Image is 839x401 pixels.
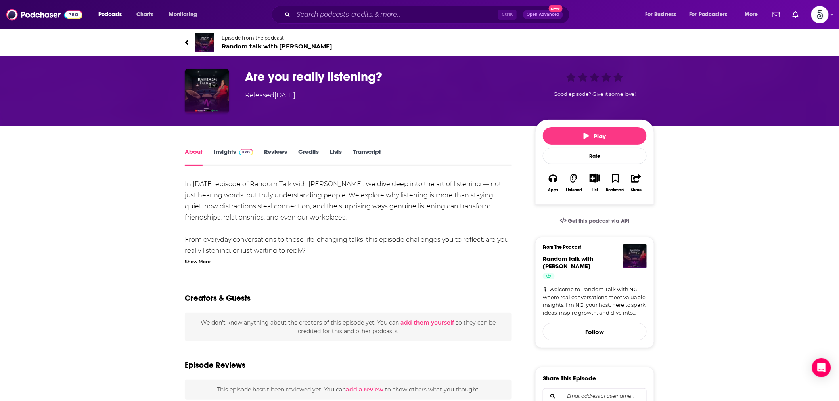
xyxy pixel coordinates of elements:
[136,9,153,20] span: Charts
[298,148,319,166] a: Credits
[584,132,606,140] span: Play
[400,319,454,326] button: add them yourself
[169,9,197,20] span: Monitoring
[330,148,342,166] a: Lists
[623,244,647,268] img: Random talk with NG
[353,148,381,166] a: Transcript
[745,9,758,20] span: More
[640,8,686,21] button: open menu
[592,187,598,193] div: List
[346,385,383,394] button: add a review
[498,10,517,20] span: Ctrl K
[684,8,739,21] button: open menu
[185,293,251,303] h2: Creators & Guests
[645,9,676,20] span: For Business
[606,188,625,193] div: Bookmark
[568,218,630,224] span: Get this podcast via API
[548,188,558,193] div: Apps
[527,13,559,17] span: Open Advanced
[264,148,287,166] a: Reviews
[626,168,647,197] button: Share
[222,35,332,41] span: Episode from the podcast
[214,148,253,166] a: InsightsPodchaser Pro
[543,168,563,197] button: Apps
[93,8,132,21] button: open menu
[554,211,636,231] a: Get this podcast via API
[195,33,214,52] img: Random talk with NG
[543,244,640,250] h3: From The Podcast
[563,168,584,197] button: Listened
[690,9,728,20] span: For Podcasters
[789,8,802,21] a: Show notifications dropdown
[554,91,636,97] span: Good episode? Give it some love!
[584,168,605,197] div: Show More ButtonList
[811,6,829,23] span: Logged in as Spiral5-G2
[770,8,783,21] a: Show notifications dropdown
[163,8,207,21] button: open menu
[185,148,203,166] a: About
[812,358,831,377] div: Open Intercom Messenger
[279,6,577,24] div: Search podcasts, credits, & more...
[543,148,647,164] div: Rate
[293,8,498,21] input: Search podcasts, credits, & more...
[6,7,82,22] img: Podchaser - Follow, Share and Rate Podcasts
[239,149,253,155] img: Podchaser Pro
[131,8,158,21] a: Charts
[185,360,245,370] h3: Episode Reviews
[543,127,647,145] button: Play
[543,286,647,317] a: 🎙 Welcome to Random Talk with NG where real conversations meet valuable insights. I’m NG, your ho...
[543,374,596,382] h3: Share This Episode
[811,6,829,23] img: User Profile
[222,42,332,50] span: Random talk with [PERSON_NAME]
[523,10,563,19] button: Open AdvancedNew
[631,188,642,193] div: Share
[217,386,480,393] span: This episode hasn't been reviewed yet. You can to show others what you thought.
[98,9,122,20] span: Podcasts
[543,255,593,270] a: Random talk with NG
[201,319,496,335] span: We don't know anything about the creators of this episode yet . You can so they can be credited f...
[543,255,593,270] span: Random talk with [PERSON_NAME]
[811,6,829,23] button: Show profile menu
[185,33,419,52] a: Random talk with NGEpisode from the podcastRandom talk with [PERSON_NAME]
[185,69,229,113] img: Are you really listening?
[605,168,626,197] button: Bookmark
[586,174,603,182] button: Show More Button
[245,91,295,100] div: Released [DATE]
[739,8,768,21] button: open menu
[245,69,523,84] h1: Are you really listening?
[549,5,563,12] span: New
[185,179,512,334] div: In [DATE] episode of Random Talk with [PERSON_NAME], we dive deep into the art of listening — not...
[566,188,582,193] div: Listened
[543,323,647,340] button: Follow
